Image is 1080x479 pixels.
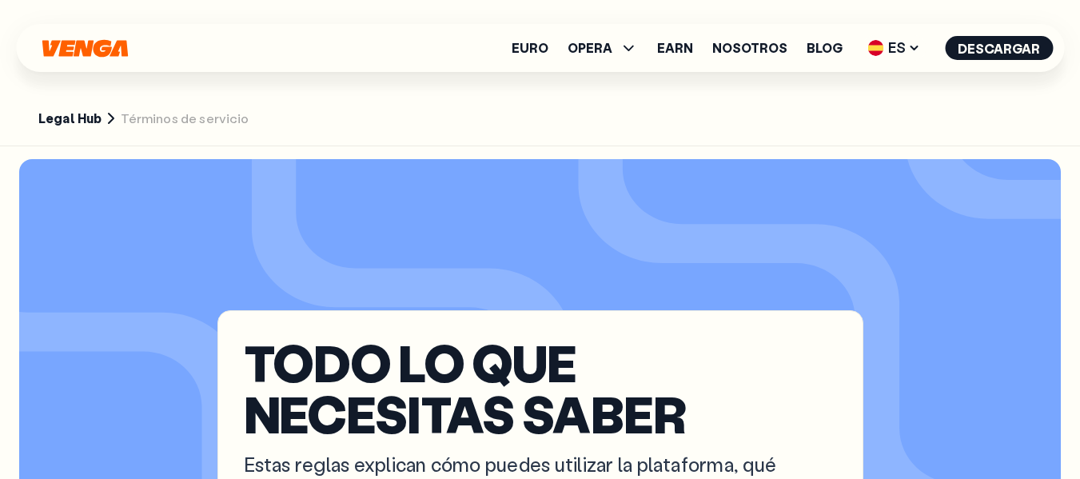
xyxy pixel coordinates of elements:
a: Blog [807,42,843,54]
a: Legal Hub [38,110,102,127]
span: OPERA [568,38,638,58]
a: Nosotros [712,42,787,54]
a: Euro [512,42,548,54]
img: flag-es [867,40,883,56]
svg: Inicio [40,39,130,58]
button: Descargar [945,36,1053,60]
p: TODO LO QUE NECESITAS SABER [244,337,837,439]
span: OPERA [568,42,612,54]
a: Earn [657,42,693,54]
span: Términos de servicio [121,110,249,127]
span: ES [862,35,926,61]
